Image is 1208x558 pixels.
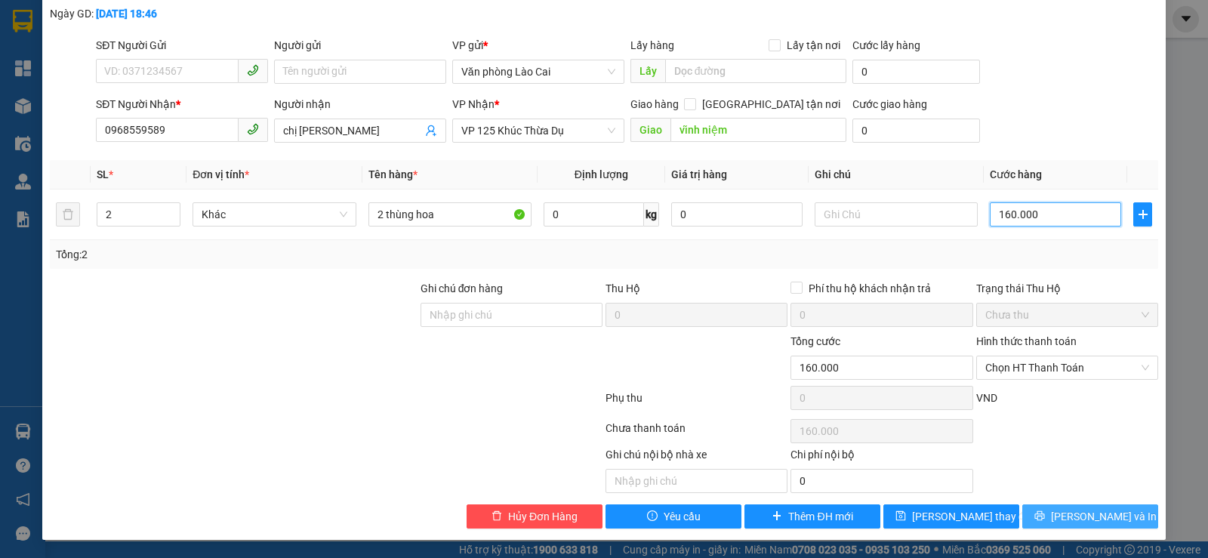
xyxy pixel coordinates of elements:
button: save[PERSON_NAME] thay đổi [883,504,1019,529]
span: Lấy hàng [630,39,674,51]
button: plus [1133,202,1152,227]
span: Chọn HT Thanh Toán [985,356,1149,379]
span: Lấy [630,59,665,83]
div: Chưa thanh toán [604,420,789,446]
input: Ghi Chú [815,202,978,227]
div: Phụ thu [604,390,789,416]
input: Nhập ghi chú [606,469,787,493]
span: printer [1034,510,1045,523]
span: phone [247,64,259,76]
span: Phí thu hộ khách nhận trả [803,280,937,297]
span: Chưa thu [985,304,1149,326]
input: Dọc đường [665,59,847,83]
div: Ngày GD: [50,5,232,22]
span: Cước hàng [990,168,1042,180]
div: SĐT Người Nhận [96,96,268,113]
span: save [895,510,906,523]
button: exclamation-circleYêu cầu [606,504,741,529]
span: Lấy tận nơi [781,37,846,54]
b: [DATE] 18:46 [96,8,157,20]
span: Yêu cầu [664,508,701,525]
span: Giá trị hàng [671,168,727,180]
span: [PERSON_NAME] và In [1051,508,1157,525]
span: Hủy Đơn Hàng [508,508,578,525]
div: Người nhận [274,96,446,113]
label: Ghi chú đơn hàng [421,282,504,294]
th: Ghi chú [809,160,984,190]
div: Trạng thái Thu Hộ [976,280,1158,297]
input: Ghi chú đơn hàng [421,303,602,327]
span: [GEOGRAPHIC_DATA] tận nơi [696,96,846,113]
span: plus [1134,208,1151,220]
div: Ghi chú nội bộ nhà xe [606,446,787,469]
div: SĐT Người Gửi [96,37,268,54]
div: Chi phí nội bộ [790,446,972,469]
button: plusThêm ĐH mới [744,504,880,529]
span: [PERSON_NAME] thay đổi [912,508,1033,525]
button: deleteHủy Đơn Hàng [467,504,602,529]
span: kg [644,202,659,227]
span: VP 125 Khúc Thừa Dụ [461,119,615,142]
span: delete [492,510,502,523]
span: Thêm ĐH mới [788,508,852,525]
span: SL [97,168,109,180]
span: plus [772,510,782,523]
span: VP Nhận [452,98,495,110]
span: Thu Hộ [606,282,640,294]
span: exclamation-circle [647,510,658,523]
span: phone [247,123,259,135]
span: Tên hàng [368,168,418,180]
div: Người gửi [274,37,446,54]
div: Tổng: 2 [56,246,467,263]
span: Đơn vị tính [193,168,249,180]
span: Tổng cước [790,335,840,347]
div: VP gửi [452,37,624,54]
input: VD: Bàn, Ghế [368,202,532,227]
input: Cước giao hàng [852,119,980,143]
input: Cước lấy hàng [852,60,980,84]
button: printer[PERSON_NAME] và In [1022,504,1158,529]
span: Khác [202,203,347,226]
span: VND [976,392,997,404]
input: Dọc đường [670,118,847,142]
span: Văn phòng Lào Cai [461,60,615,83]
span: user-add [425,125,437,137]
button: delete [56,202,80,227]
span: Giao [630,118,670,142]
label: Cước giao hàng [852,98,927,110]
span: Giao hàng [630,98,679,110]
label: Cước lấy hàng [852,39,920,51]
span: Định lượng [575,168,628,180]
label: Hình thức thanh toán [976,335,1077,347]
